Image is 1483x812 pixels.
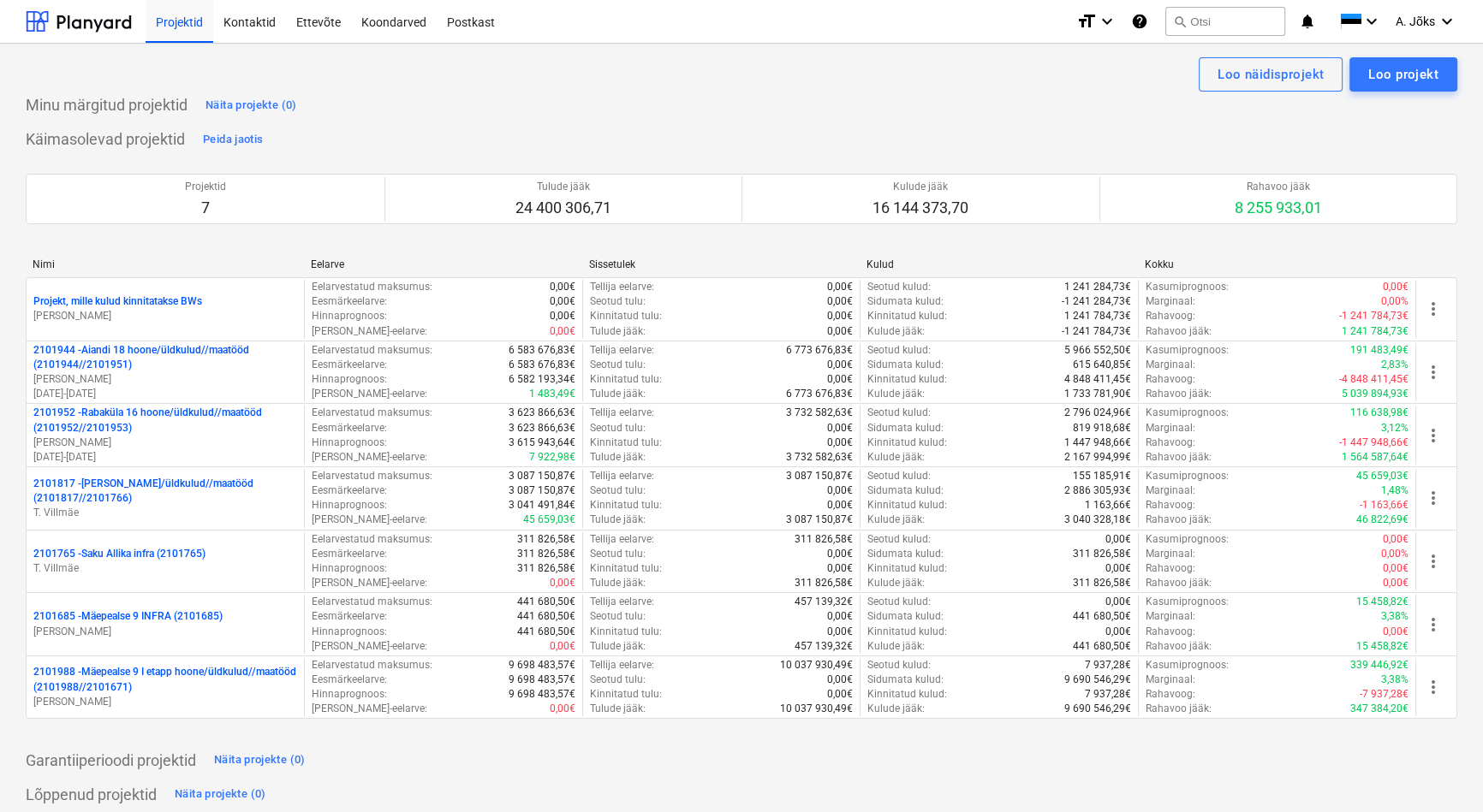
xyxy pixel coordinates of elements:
[312,309,387,323] p: Hinnaprognoos :
[1165,7,1285,36] button: Otsi
[1423,362,1444,382] span: more_vert
[515,180,611,194] p: Tulude jääk
[1146,450,1212,465] p: Rahavoo jääk :
[867,436,947,450] p: Kinnitatud kulud :
[517,625,575,639] p: 441 680,50€
[312,625,387,639] p: Hinnaprognoos :
[312,450,427,465] p: [PERSON_NAME]-eelarve :
[33,343,297,402] div: 2101944 -Aiandi 18 hoone/üldkulud//maatööd (2101944//2101951)[PERSON_NAME][DATE]-[DATE]
[509,687,575,702] p: 9 698 483,57€
[867,343,931,358] p: Seotud kulud :
[590,436,662,450] p: Kinnitatud tulu :
[523,513,575,527] p: 45 659,03€
[1339,372,1409,387] p: -4 848 411,45€
[33,609,297,638] div: 2101685 -Mäepealse 9 INFRA (2101685)[PERSON_NAME]
[312,498,387,513] p: Hinnaprognoos :
[550,294,575,309] p: 0,00€
[1342,450,1409,465] p: 1 564 587,64€
[312,687,387,702] p: Hinnaprognoos :
[795,639,853,654] p: 457 139,32€
[590,343,654,358] p: Tellija eelarve :
[529,450,575,465] p: 7 922,98€
[590,358,646,372] p: Seotud tulu :
[867,702,925,716] p: Kulude jääk :
[1085,687,1131,702] p: 7 937,28€
[1064,450,1131,465] p: 2 167 994,99€
[312,343,432,358] p: Eelarvestatud maksumus :
[1342,324,1409,339] p: 1 241 784,73€
[1342,387,1409,401] p: 5 039 894,93€
[517,547,575,561] p: 311 826,58€
[33,258,297,270] div: Nimi
[33,294,297,323] div: Projekt, mille kulud kinnitatakse BWs[PERSON_NAME]
[1350,343,1409,358] p: 191 483,49€
[590,309,662,323] p: Kinnitatud tulu :
[26,750,196,771] p: Garantiiperioodi projektid
[509,421,575,436] p: 3 623 866,63€
[867,595,931,609] p: Seotud kulud :
[827,609,853,624] p: 0,00€
[205,96,297,116] div: Näita projekte (0)
[1146,280,1229,294] p: Kasumiprognoos :
[312,561,387,576] p: Hinnaprognoos :
[795,576,853,590] p: 311 826,58€
[509,372,575,387] p: 6 582 193,34€
[1064,387,1131,401] p: 1 733 781,90€
[1073,469,1131,483] p: 155 185,91€
[33,609,223,624] p: 2101685 - Mäepealse 9 INFRA (2101685)
[1076,11,1097,32] i: format_size
[1423,425,1444,446] span: more_vert
[1146,294,1195,309] p: Marginaal :
[873,180,968,194] p: Kulude jääk
[1235,198,1322,218] p: 8 255 933,01
[1381,609,1409,624] p: 3,38%
[312,294,387,309] p: Eesmärkeelarve :
[1356,639,1409,654] p: 15 458,82€
[590,547,646,561] p: Seotud tulu :
[867,658,931,673] p: Seotud kulud :
[1145,258,1409,270] div: Kokku
[590,513,646,527] p: Tulude jääk :
[517,532,575,547] p: 311 826,58€
[1085,658,1131,673] p: 7 937,28€
[589,258,854,270] div: Sissetulek
[867,561,947,576] p: Kinnitatud kulud :
[1383,625,1409,639] p: 0,00€
[509,658,575,673] p: 9 698 483,57€
[1146,702,1212,716] p: Rahavoo jääk :
[312,513,427,527] p: [PERSON_NAME]-eelarve :
[1146,309,1195,323] p: Rahavoog :
[590,576,646,590] p: Tulude jääk :
[312,387,427,401] p: [PERSON_NAME]-eelarve :
[1073,547,1131,561] p: 311 826,58€
[867,421,944,436] p: Sidumata kulud :
[867,625,947,639] p: Kinnitatud kulud :
[590,483,646,498] p: Seotud tulu :
[1064,372,1131,387] p: 4 848 411,45€
[1146,324,1212,339] p: Rahavoo jääk :
[509,406,575,420] p: 3 623 866,63€
[827,687,853,702] p: 0,00€
[590,324,646,339] p: Tulude jääk :
[1105,561,1131,576] p: 0,00€
[33,561,297,576] p: T. Villmäe
[509,343,575,358] p: 6 583 676,83€
[1146,532,1229,547] p: Kasumiprognoos :
[170,780,271,808] button: Näita projekte (0)
[1105,595,1131,609] p: 0,00€
[312,469,432,483] p: Eelarvestatud maksumus :
[312,576,427,590] p: [PERSON_NAME]-eelarve :
[1383,561,1409,576] p: 0,00€
[827,673,853,687] p: 0,00€
[33,436,297,450] p: [PERSON_NAME]
[867,372,947,387] p: Kinnitatud kulud :
[590,702,646,716] p: Tulude jääk :
[529,387,575,401] p: 1 483,49€
[1064,673,1131,687] p: 9 690 546,29€
[214,750,306,770] div: Näita projekte (0)
[827,421,853,436] p: 0,00€
[1146,576,1212,590] p: Rahavoo jääk :
[590,498,662,513] p: Kinnitatud tulu :
[1356,513,1409,527] p: 46 822,69€
[1064,406,1131,420] p: 2 796 024,96€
